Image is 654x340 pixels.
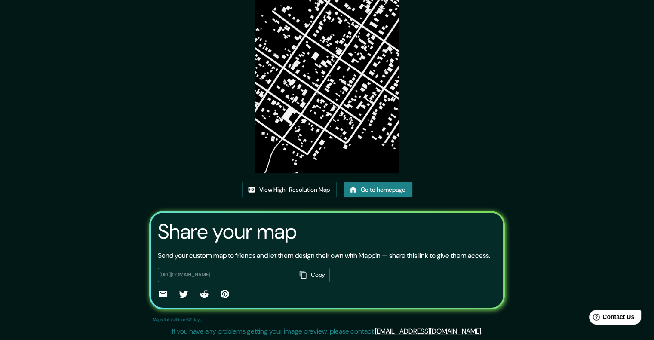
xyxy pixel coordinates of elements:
[172,326,482,337] p: If you have any problems getting your image preview, please contact .
[296,268,330,282] button: Copy
[344,182,412,198] a: Go to homepage
[375,327,481,336] a: [EMAIL_ADDRESS][DOMAIN_NAME]
[158,251,490,261] p: Send your custom map to friends and let them design their own with Mappin — share this link to gi...
[577,306,645,331] iframe: Help widget launcher
[158,220,297,244] h3: Share your map
[153,316,203,323] p: Maps link valid for 60 days.
[242,182,337,198] a: View High-Resolution Map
